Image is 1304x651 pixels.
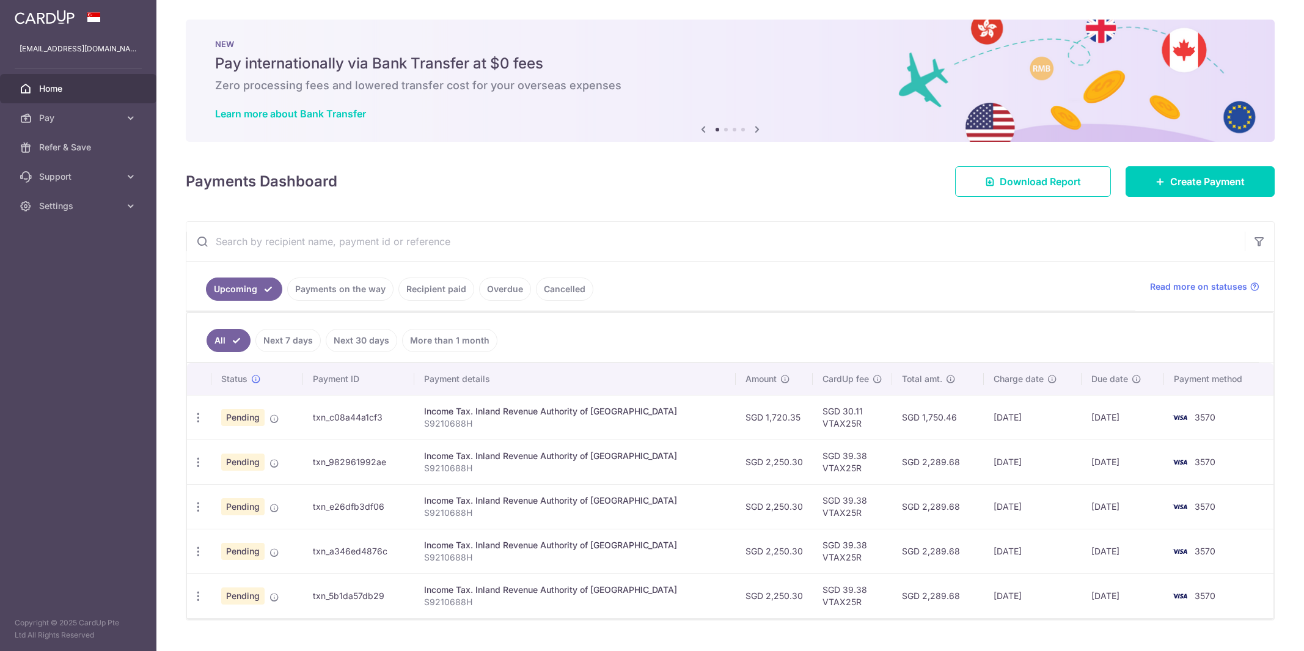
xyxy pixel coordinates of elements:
p: S9210688H [424,417,726,430]
span: Pending [221,454,265,471]
td: SGD 39.38 VTAX25R [813,440,892,484]
td: SGD 2,250.30 [736,573,813,618]
td: [DATE] [984,529,1082,573]
span: Pending [221,543,265,560]
span: Due date [1091,373,1128,385]
td: txn_c08a44a1cf3 [303,395,414,440]
a: Cancelled [536,278,593,301]
a: Upcoming [206,278,282,301]
a: Payments on the way [287,278,394,301]
img: Bank Card [1168,589,1192,603]
span: Pending [221,587,265,605]
img: Bank Card [1168,499,1192,514]
td: SGD 39.38 VTAX25R [813,484,892,529]
h4: Payments Dashboard [186,171,337,193]
td: txn_a346ed4876c [303,529,414,573]
span: CardUp fee [822,373,869,385]
span: Settings [39,200,120,212]
span: 3570 [1195,546,1215,556]
div: Income Tax. Inland Revenue Authority of [GEOGRAPHIC_DATA] [424,539,726,551]
p: S9210688H [424,462,726,474]
span: Refer & Save [39,141,120,153]
img: Bank transfer banner [186,20,1275,142]
img: Bank Card [1168,455,1192,469]
p: [EMAIL_ADDRESS][DOMAIN_NAME] [20,43,137,55]
span: Amount [745,373,777,385]
a: Overdue [479,278,531,301]
td: SGD 2,289.68 [892,440,984,484]
td: SGD 2,289.68 [892,484,984,529]
span: 3570 [1195,501,1215,512]
img: Bank Card [1168,410,1192,425]
td: [DATE] [984,395,1082,440]
th: Payment ID [303,363,414,395]
td: [DATE] [1082,529,1164,573]
a: Create Payment [1126,166,1275,197]
td: txn_982961992ae [303,440,414,484]
div: Income Tax. Inland Revenue Authority of [GEOGRAPHIC_DATA] [424,495,726,507]
span: Charge date [994,373,1044,385]
td: [DATE] [984,484,1082,529]
td: [DATE] [1082,573,1164,618]
span: Support [39,171,120,183]
p: NEW [215,39,1245,49]
input: Search by recipient name, payment id or reference [186,222,1245,261]
p: S9210688H [424,551,726,564]
span: Total amt. [902,373,942,385]
td: SGD 2,250.30 [736,484,813,529]
a: Read more on statuses [1150,281,1259,293]
td: SGD 2,250.30 [736,529,813,573]
a: Next 30 days [326,329,397,352]
span: Download Report [1000,174,1081,189]
span: Pending [221,409,265,426]
td: SGD 2,250.30 [736,440,813,484]
td: txn_5b1da57db29 [303,573,414,618]
a: Learn more about Bank Transfer [215,108,366,120]
span: Pay [39,112,120,124]
img: Bank Card [1168,544,1192,559]
th: Payment details [414,363,736,395]
p: S9210688H [424,507,726,519]
span: Read more on statuses [1150,281,1247,293]
a: All [207,329,251,352]
td: SGD 2,289.68 [892,529,984,573]
span: 3570 [1195,457,1215,467]
span: Create Payment [1170,174,1245,189]
span: Home [39,83,120,95]
span: 3570 [1195,590,1215,601]
th: Payment method [1164,363,1273,395]
td: txn_e26dfb3df06 [303,484,414,529]
div: Income Tax. Inland Revenue Authority of [GEOGRAPHIC_DATA] [424,405,726,417]
a: More than 1 month [402,329,497,352]
a: Recipient paid [398,278,474,301]
td: SGD 39.38 VTAX25R [813,529,892,573]
td: [DATE] [1082,395,1164,440]
a: Download Report [955,166,1111,197]
p: S9210688H [424,596,726,608]
td: SGD 39.38 VTAX25R [813,573,892,618]
span: Status [221,373,247,385]
td: [DATE] [1082,440,1164,484]
td: SGD 30.11 VTAX25R [813,395,892,440]
div: Income Tax. Inland Revenue Authority of [GEOGRAPHIC_DATA] [424,450,726,462]
h5: Pay internationally via Bank Transfer at $0 fees [215,54,1245,73]
span: 3570 [1195,412,1215,422]
h6: Zero processing fees and lowered transfer cost for your overseas expenses [215,78,1245,93]
div: Income Tax. Inland Revenue Authority of [GEOGRAPHIC_DATA] [424,584,726,596]
td: SGD 2,289.68 [892,573,984,618]
td: [DATE] [984,573,1082,618]
td: [DATE] [984,440,1082,484]
td: SGD 1,750.46 [892,395,984,440]
a: Next 7 days [255,329,321,352]
img: CardUp [15,10,75,24]
span: Pending [221,498,265,515]
td: [DATE] [1082,484,1164,529]
td: SGD 1,720.35 [736,395,813,440]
